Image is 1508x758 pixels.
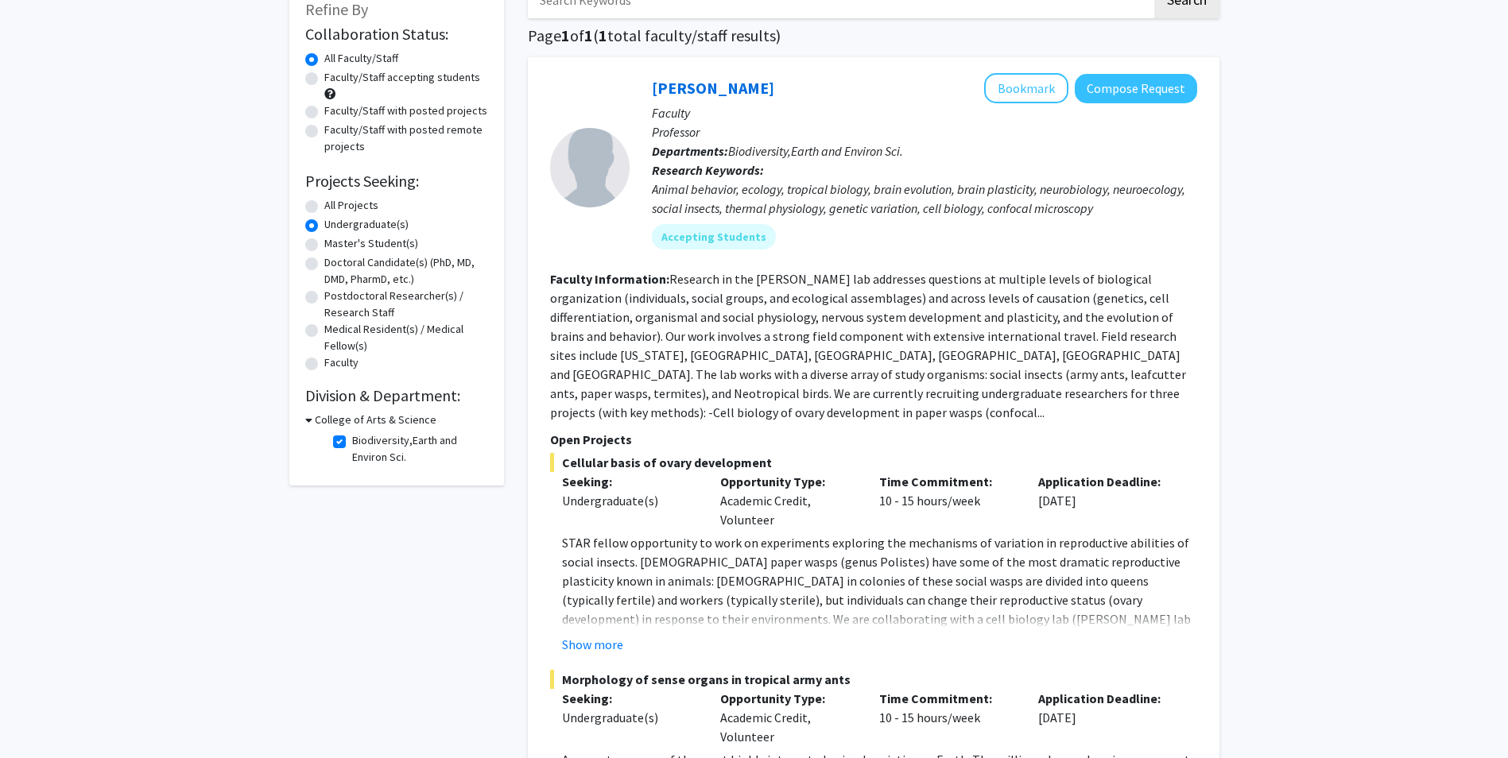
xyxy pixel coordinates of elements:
span: 1 [584,25,593,45]
label: Faculty/Staff with posted projects [324,102,487,119]
b: Research Keywords: [652,162,764,178]
div: Undergraduate(s) [562,491,697,510]
label: Faculty/Staff accepting students [324,69,480,86]
div: [DATE] [1026,689,1185,746]
label: Faculty/Staff with posted remote projects [324,122,488,155]
label: Medical Resident(s) / Medical Fellow(s) [324,321,488,354]
p: Faculty [652,103,1197,122]
h2: Division & Department: [305,386,488,405]
span: Morphology of sense organs in tropical army ants [550,670,1197,689]
p: Application Deadline: [1038,689,1173,708]
label: Biodiversity,Earth and Environ Sci. [352,432,484,466]
label: Master's Student(s) [324,235,418,252]
label: Doctoral Candidate(s) (PhD, MD, DMD, PharmD, etc.) [324,254,488,288]
p: Application Deadline: [1038,472,1173,491]
a: [PERSON_NAME] [652,78,774,98]
label: All Faculty/Staff [324,50,398,67]
button: Add Sean O'Donnell to Bookmarks [984,73,1068,103]
label: All Projects [324,197,378,214]
label: Faculty [324,354,359,371]
span: 1 [561,25,570,45]
label: Undergraduate(s) [324,216,409,233]
div: 10 - 15 hours/week [867,472,1026,529]
div: Academic Credit, Volunteer [708,472,867,529]
h2: Projects Seeking: [305,172,488,191]
h3: College of Arts & Science [315,412,436,428]
h2: Collaboration Status: [305,25,488,44]
div: [DATE] [1026,472,1185,529]
p: Opportunity Type: [720,689,855,708]
p: Seeking: [562,472,697,491]
div: 10 - 15 hours/week [867,689,1026,746]
b: Departments: [652,143,728,159]
span: 1 [599,25,607,45]
label: Postdoctoral Researcher(s) / Research Staff [324,288,488,321]
iframe: Chat [12,686,68,746]
p: Professor [652,122,1197,141]
button: Show more [562,635,623,654]
h1: Page of ( total faculty/staff results) [528,26,1219,45]
p: Seeking: [562,689,697,708]
b: Faculty Information: [550,271,669,287]
fg-read-more: Research in the [PERSON_NAME] lab addresses questions at multiple levels of biological organizati... [550,271,1186,420]
div: Undergraduate(s) [562,708,697,727]
button: Compose Request to Sean O'Donnell [1075,74,1197,103]
p: Time Commitment: [879,472,1014,491]
div: Animal behavior, ecology, tropical biology, brain evolution, brain plasticity, neurobiology, neur... [652,180,1197,218]
div: Academic Credit, Volunteer [708,689,867,746]
mat-chip: Accepting Students [652,224,776,249]
p: Time Commitment: [879,689,1014,708]
span: Cellular basis of ovary development [550,453,1197,472]
p: Opportunity Type: [720,472,855,491]
p: Open Projects [550,430,1197,449]
p: STAR fellow opportunity to work on experiments exploring the mechanisms of variation in reproduct... [562,533,1197,705]
span: Biodiversity,Earth and Environ Sci. [728,143,903,159]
